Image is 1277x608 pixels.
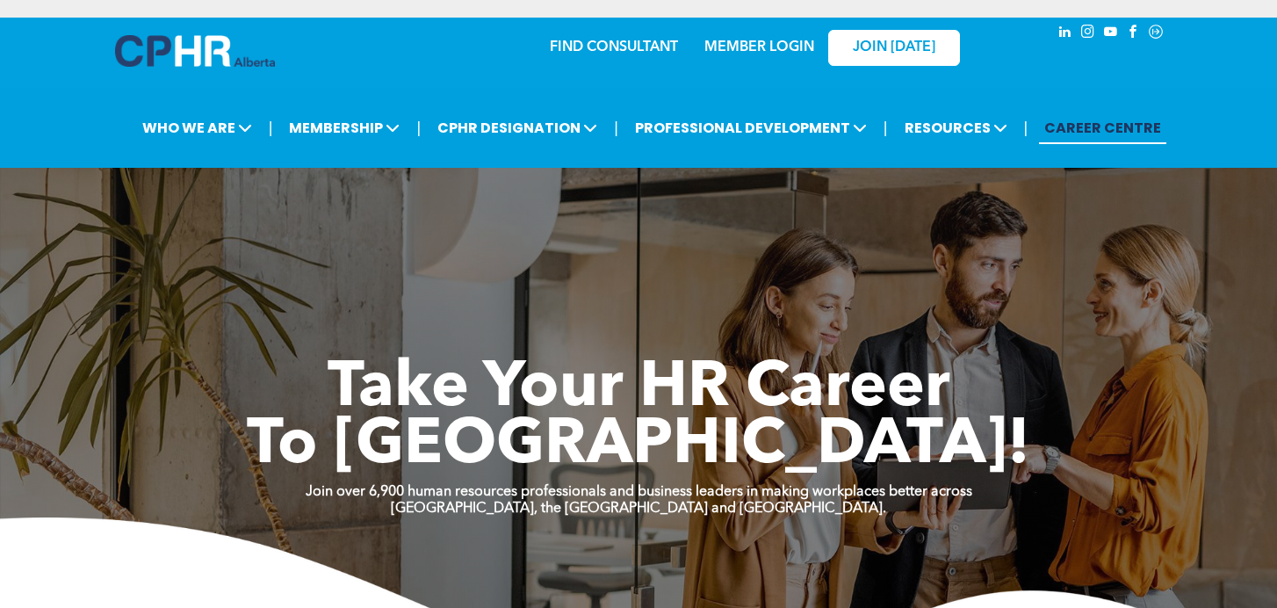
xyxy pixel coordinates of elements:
span: JOIN [DATE] [853,40,935,56]
a: FIND CONSULTANT [550,40,678,54]
span: RESOURCES [899,112,1013,144]
a: facebook [1123,22,1143,46]
li: | [416,110,421,146]
span: WHO WE ARE [137,112,257,144]
strong: [GEOGRAPHIC_DATA], the [GEOGRAPHIC_DATA] and [GEOGRAPHIC_DATA]. [391,502,886,516]
span: PROFESSIONAL DEVELOPMENT [630,112,872,144]
a: youtube [1100,22,1120,46]
a: Social network [1146,22,1165,46]
strong: Join over 6,900 human resources professionals and business leaders in making workplaces better ac... [306,485,972,499]
li: | [884,110,888,146]
span: Take Your HR Career [328,358,950,421]
a: JOIN [DATE] [828,30,960,66]
a: CAREER CENTRE [1039,112,1166,144]
a: instagram [1078,22,1097,46]
a: MEMBER LOGIN [704,40,814,54]
span: CPHR DESIGNATION [432,112,602,144]
img: A blue and white logo for cp alberta [115,35,275,67]
li: | [1024,110,1028,146]
span: To [GEOGRAPHIC_DATA]! [247,415,1030,478]
li: | [269,110,273,146]
li: | [614,110,618,146]
a: linkedin [1055,22,1074,46]
span: MEMBERSHIP [284,112,405,144]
